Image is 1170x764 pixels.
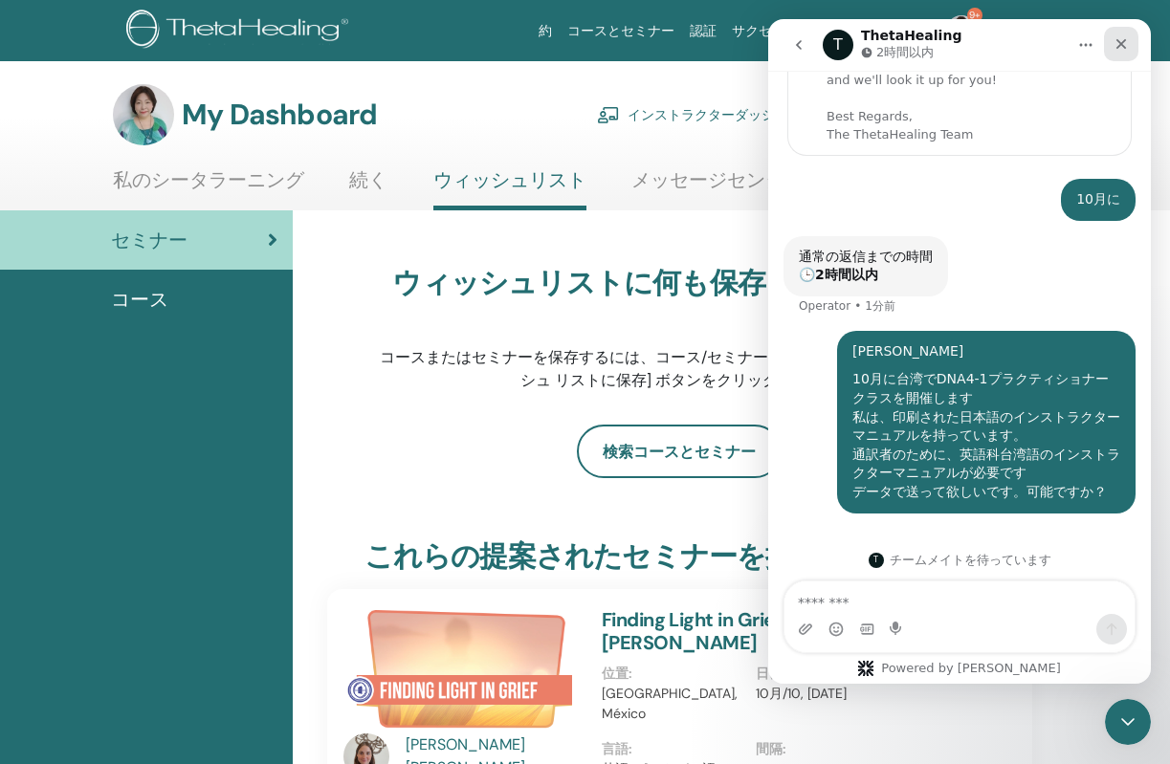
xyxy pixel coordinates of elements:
h3: ウィッシュリストに何も保存していません。 [378,266,981,300]
p: 10月/10, [DATE] [756,684,899,704]
p: 間隔 : [756,739,899,759]
p: 言語 : [602,739,745,759]
a: 検索コースとセミナー [577,425,782,478]
p: 日にち : [756,664,899,684]
h3: これらの提案されたセミナーを探索してください [364,539,995,574]
p: 位置 : [602,664,745,684]
a: ウィッシュリスト [433,168,586,210]
a: インストラクターダッシュボード [597,94,828,136]
a: 約 [531,13,560,49]
span: セミナー [111,226,188,254]
span: 9+ [967,8,982,23]
iframe: Intercom live chat [768,19,1151,684]
a: サクセスストーリー [724,13,860,49]
a: コースとセミナー [560,13,682,49]
a: 認証 [682,13,724,49]
a: Finding Light in Grief と [PERSON_NAME] [602,607,804,655]
span: コース [111,285,168,314]
iframe: Intercom live chat [1105,699,1151,745]
h3: My Dashboard [182,98,377,132]
img: chalkboard-teacher.svg [597,106,620,123]
img: Finding Light in Grief [343,608,579,739]
a: メッセージセンター [631,168,804,206]
p: コースまたはセミナーを保存するには、コース/セミナー カードまたはページの [ウィッシュ リストに保存] ボタンをクリックします。 [378,346,981,392]
a: 私のシータラーニング [113,168,304,206]
a: 店 [902,13,931,49]
img: logo.png [126,10,355,53]
img: default.jpg [113,84,174,145]
img: default.jpg [946,15,977,46]
a: 資力 [860,13,902,49]
a: 続く [349,168,387,206]
p: [GEOGRAPHIC_DATA], México [602,684,745,724]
